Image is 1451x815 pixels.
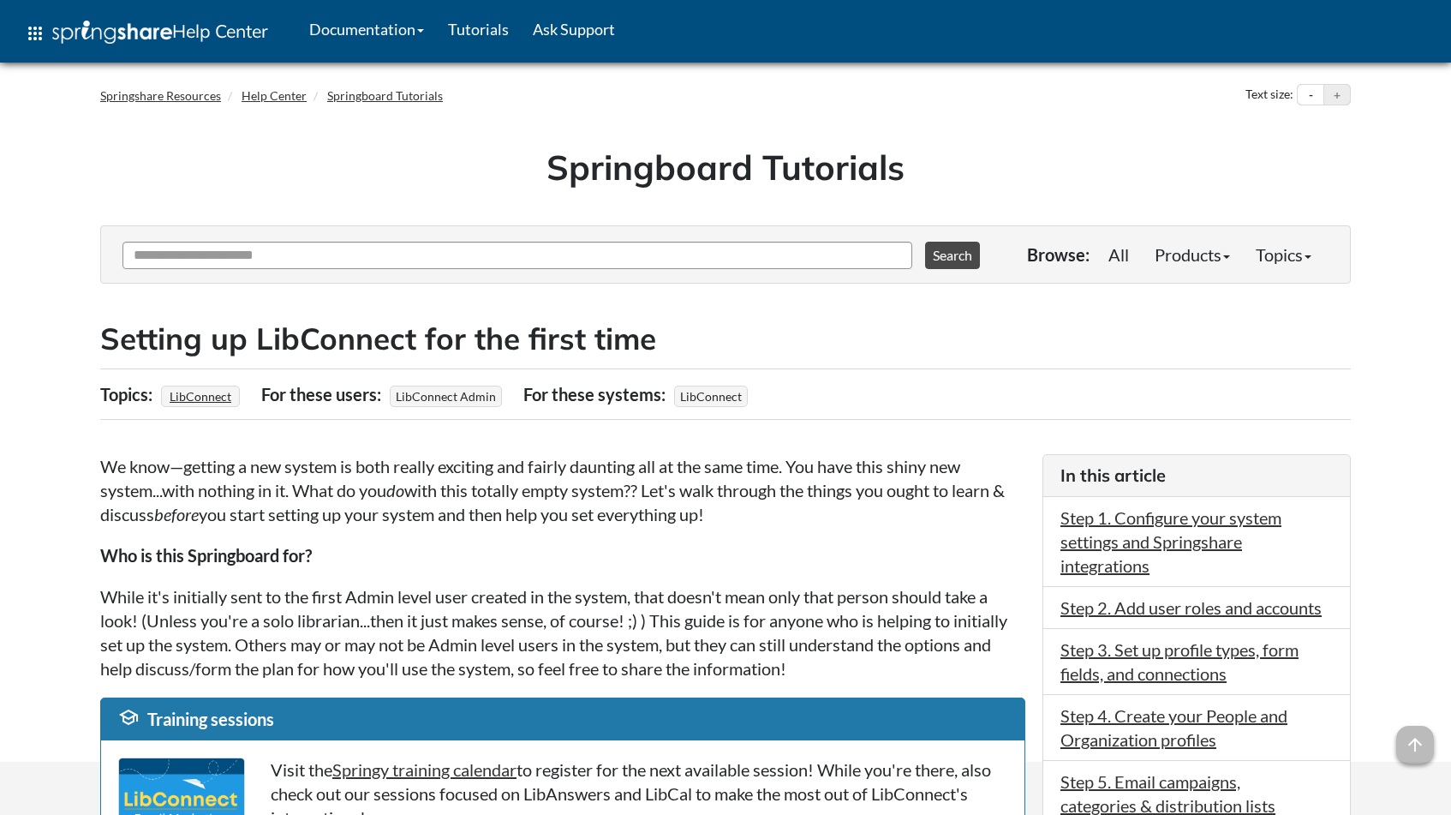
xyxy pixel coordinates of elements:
[1060,705,1287,750] a: Step 4. Create your People and Organization profiles
[261,378,385,410] div: For these users:
[100,378,157,410] div: Topics:
[1396,726,1434,764] span: arrow_upward
[1324,85,1350,105] button: Increase text size
[390,386,502,407] span: LibConnect Admin
[521,8,627,51] a: Ask Support
[1027,243,1090,267] p: Browse:
[242,88,307,103] a: Help Center
[1242,84,1297,106] div: Text size:
[1060,597,1322,618] a: Step 2. Add user roles and accounts
[674,386,748,407] span: LibConnect
[167,384,234,409] a: LibConnect
[154,504,199,524] em: before
[386,480,404,500] i: do
[52,21,172,44] img: Springshare
[25,23,45,44] span: apps
[1142,237,1243,272] a: Products
[100,584,1025,680] p: While it's initially sent to the first Admin level user created in the system, that doesn't mean ...
[327,88,443,103] a: Springboard Tutorials
[147,709,274,729] span: Training sessions
[172,20,268,42] span: Help Center
[13,8,280,59] a: apps Help Center
[1396,728,1434,748] a: arrow_upward
[523,378,670,410] div: For these systems:
[100,545,312,566] strong: Who is this Springboard for?
[1060,639,1299,684] a: Step 3. Set up profile types, form fields, and connections
[113,143,1338,191] h1: Springboard Tutorials
[1243,237,1324,272] a: Topics
[436,8,521,51] a: Tutorials
[83,775,1368,802] div: This site uses cookies as well as records your IP address for usage statistics.
[100,318,1351,360] h2: Setting up LibConnect for the first time
[1060,507,1281,576] a: Step 1. Configure your system settings and Springshare integrations
[118,707,139,728] span: school
[332,759,517,780] a: Springy training calendar
[1298,85,1323,105] button: Decrease text size
[100,454,1025,526] p: We know—getting a new system is both really exciting and fairly daunting all at the same time. Yo...
[1060,464,1333,488] h3: In this article
[925,242,980,269] button: Search
[100,88,221,103] a: Springshare Resources
[1096,237,1142,272] a: All
[297,8,436,51] a: Documentation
